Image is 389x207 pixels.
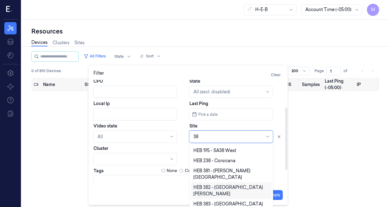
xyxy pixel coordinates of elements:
div: HEB 382 - [GEOGRAPHIC_DATA][PERSON_NAME] [193,184,269,197]
label: Local Ip [93,100,110,107]
th: IP [354,78,379,91]
th: State [82,78,104,91]
label: Site [189,123,197,129]
button: Pick a date [189,108,273,120]
div: HEB 195 - SA38 West [193,147,236,154]
span: Page [315,68,324,74]
th: Samples [300,78,322,91]
label: Cluster [93,145,108,151]
button: All Filters [81,51,108,61]
span: of [343,68,353,74]
label: Tags [93,169,104,173]
button: M [367,4,379,16]
div: Resources [31,27,379,36]
button: Apply [267,190,283,200]
span: 0 of 810 Devices [31,68,61,74]
div: HEB 381 - [PERSON_NAME][GEOGRAPHIC_DATA] [193,168,269,181]
a: Clusters [53,40,69,46]
label: State [189,78,200,84]
a: Sites [74,40,85,46]
label: CPU [93,78,103,84]
button: Clear [268,70,283,80]
th: OS [282,78,300,91]
label: Contains any [185,168,210,174]
th: Last Ping (-05:00) [322,78,354,91]
div: HEB 238 - Corsicana [193,158,236,164]
a: Devices [31,39,48,46]
label: None [167,168,177,174]
nav: pagination [358,67,377,75]
th: Name [41,78,82,91]
div: Filter [93,70,283,80]
label: Video state [93,123,117,129]
label: Last Ping [189,100,208,107]
td: No results. [31,91,379,121]
span: Pick a date [197,111,218,117]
